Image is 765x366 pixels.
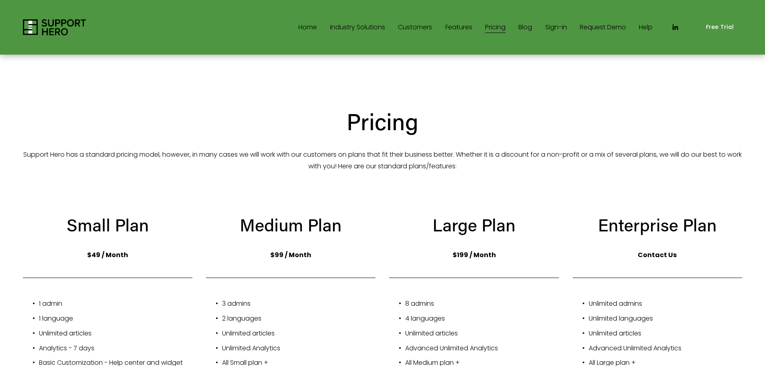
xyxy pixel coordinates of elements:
p: 2 languages [222,313,375,325]
strong: Contact Us [638,250,677,260]
a: Pricing [485,21,506,34]
strong: $99 / Month [270,250,311,260]
p: Unlimited articles [39,328,192,339]
h3: Small Plan [23,213,192,237]
p: Unlimited articles [589,328,742,339]
a: folder dropdown [330,21,385,34]
p: 3 admins [222,298,375,310]
p: 8 admins [405,298,559,310]
h3: Medium Plan [206,213,375,237]
h2: Pricing [23,106,742,136]
a: Free Trial [698,18,742,37]
a: LinkedIn [671,23,679,31]
p: Advanced Unlimited Analytics [405,343,559,354]
a: Sign-in [545,21,567,34]
a: Home [298,21,317,34]
p: Unlimited articles [405,328,559,339]
strong: $199 / Month [453,250,496,260]
a: Help [639,21,653,34]
img: Support Hero [23,19,86,35]
a: Request Demo [580,21,626,34]
p: Advanced Unlimited Analytics [589,343,742,354]
h3: Enterprise Plan [573,213,742,237]
p: Unlimited admins [589,298,742,310]
p: 1 language [39,313,192,325]
a: Customers [398,21,432,34]
p: Support Hero has a standard pricing model, however, in many cases we will work with our customers... [23,149,742,172]
a: Blog [518,21,532,34]
p: Unlimited languages [589,313,742,325]
p: 1 admin [39,298,192,310]
a: Features [445,21,472,34]
strong: $49 / Month [87,250,128,260]
p: Analytics - 7 days [39,343,192,354]
span: Industry Solutions [330,22,385,33]
h3: Large Plan [389,213,559,237]
p: Unlimited Analytics [222,343,375,354]
p: Unlimited articles [222,328,375,339]
p: 4 languages [405,313,559,325]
